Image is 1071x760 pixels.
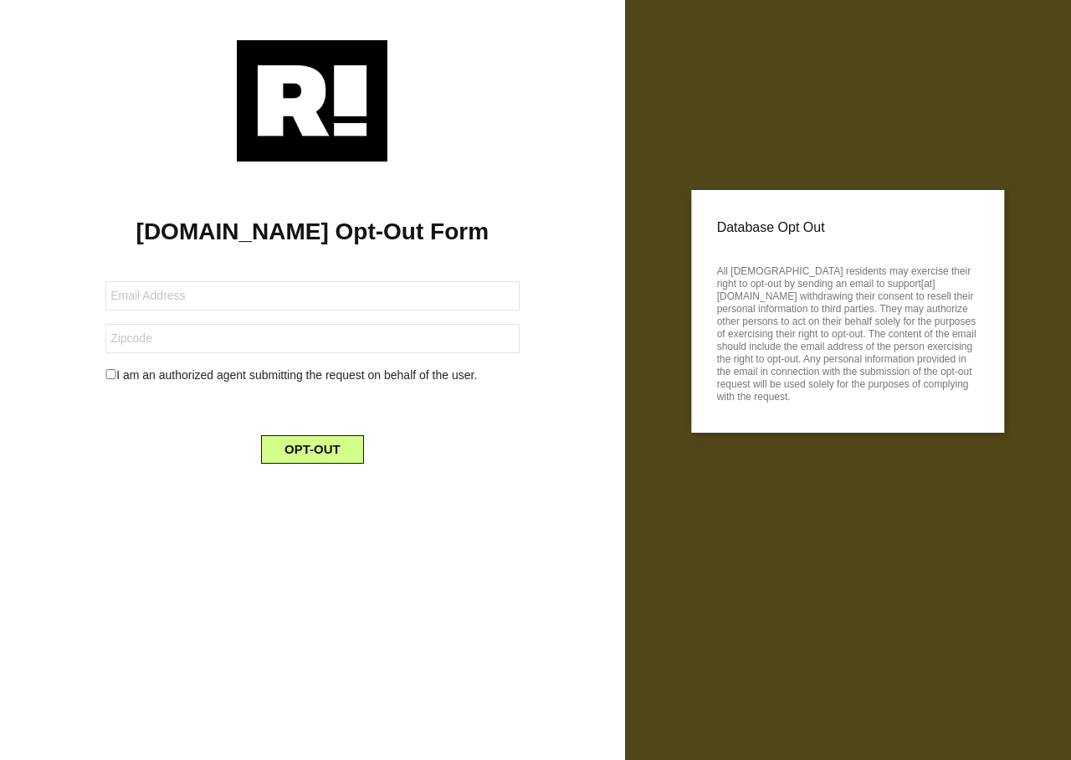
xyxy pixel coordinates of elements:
div: I am an authorized agent submitting the request on behalf of the user. [93,367,531,384]
p: All [DEMOGRAPHIC_DATA] residents may exercise their right to opt-out by sending an email to suppo... [717,260,979,403]
input: Email Address [105,281,519,311]
h1: [DOMAIN_NAME] Opt-Out Form [25,218,600,246]
input: Zipcode [105,324,519,353]
img: Retention.com [237,40,387,162]
p: Database Opt Out [717,215,979,240]
button: OPT-OUT [261,435,364,464]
